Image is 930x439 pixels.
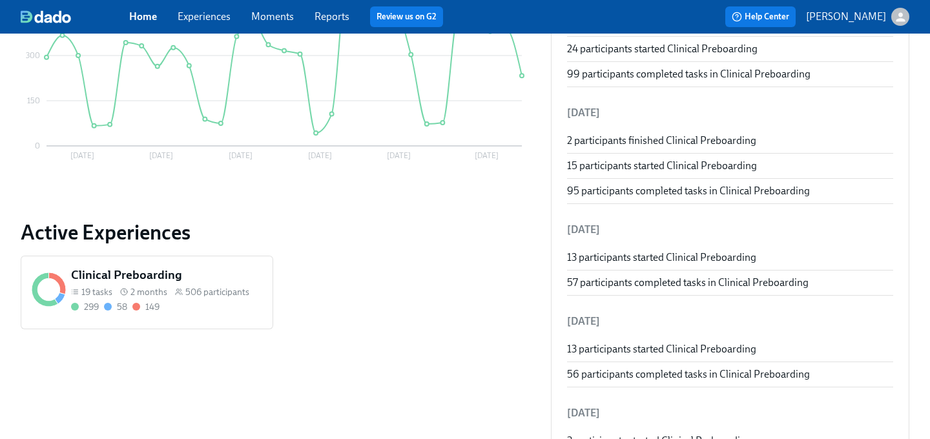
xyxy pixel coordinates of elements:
tspan: [DATE] [70,151,94,160]
div: On time with open tasks [104,301,127,313]
tspan: [DATE] [308,151,332,160]
img: dado [21,10,71,23]
div: With overdue tasks [132,301,160,313]
div: 99 participants completed tasks in Clinical Preboarding [567,67,893,81]
a: Home [129,10,157,23]
a: Review us on G2 [377,10,437,23]
div: Completed all due tasks [71,301,99,313]
span: Help Center [732,10,789,23]
div: 24 participants started Clinical Preboarding [567,42,893,56]
div: 95 participants completed tasks in Clinical Preboarding [567,184,893,198]
span: 19 tasks [81,286,112,298]
span: 506 participants [185,286,249,298]
a: Active Experiences [21,219,530,245]
div: 149 [145,301,160,313]
li: [DATE] [567,306,893,337]
button: Review us on G2 [370,6,443,27]
tspan: [DATE] [475,151,499,160]
a: Reports [315,10,349,23]
tspan: [DATE] [149,151,173,160]
li: [DATE] [567,214,893,245]
button: Help Center [725,6,796,27]
div: 58 [117,301,127,313]
a: Moments [251,10,294,23]
div: 2 participants finished Clinical Preboarding [567,134,893,148]
h5: Clinical Preboarding [71,267,262,283]
tspan: 300 [26,51,40,60]
div: 13 participants started Clinical Preboarding [567,250,893,265]
a: Clinical Preboarding19 tasks 2 months506 participants29958149 [21,256,273,329]
tspan: 150 [27,96,40,105]
p: [PERSON_NAME] [806,10,886,24]
div: 56 participants completed tasks in Clinical Preboarding [567,367,893,382]
tspan: [DATE] [229,151,253,160]
span: 2 months [130,286,167,298]
div: 13 participants started Clinical Preboarding [567,342,893,356]
li: [DATE] [567,97,893,128]
tspan: [DATE] [387,151,411,160]
div: 57 participants completed tasks in Clinical Preboarding [567,276,893,290]
a: Experiences [178,10,231,23]
a: dado [21,10,129,23]
div: 15 participants started Clinical Preboarding [567,159,893,173]
li: [DATE] [567,398,893,429]
button: [PERSON_NAME] [806,8,909,26]
tspan: 0 [35,141,40,150]
div: 299 [84,301,99,313]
